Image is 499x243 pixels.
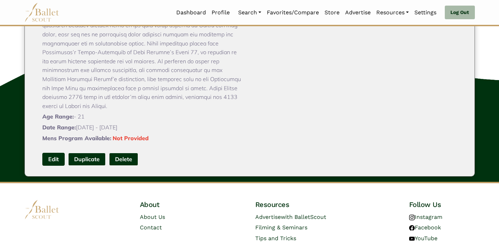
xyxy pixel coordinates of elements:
a: Edit [42,153,65,166]
a: Dashboard [173,5,209,20]
h4: About [140,200,206,209]
a: Filming & Seminars [255,224,307,231]
a: YouTube [409,235,437,242]
span: Date Range: [42,124,76,131]
span: Mens Program Available: [42,135,111,142]
img: logo [24,200,59,219]
a: Facebook [409,224,441,231]
a: Contact [140,224,162,231]
img: facebook logo [409,225,415,231]
button: Delete [109,153,138,166]
span: with BalletScout [281,214,326,220]
h4: Follow Us [409,200,475,209]
img: youtube logo [409,236,415,242]
span: Not Provided [113,135,149,142]
a: Log Out [445,6,475,20]
a: Store [322,5,342,20]
a: Advertise [342,5,373,20]
a: About Us [140,214,165,220]
a: Resources [373,5,412,20]
span: Age Range: [42,113,74,120]
a: Instagram [409,214,442,220]
h4: Resources [255,200,359,209]
p: - 21 [42,112,244,121]
a: Tips and Tricks [255,235,296,242]
a: Search [235,5,264,20]
a: Duplicate [68,153,106,166]
a: Settings [412,5,439,20]
img: instagram logo [409,215,415,220]
p: [DATE] - [DATE] [42,123,244,132]
a: Profile [209,5,233,20]
a: Favorites/Compare [264,5,322,20]
a: Advertisewith BalletScout [255,214,326,220]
